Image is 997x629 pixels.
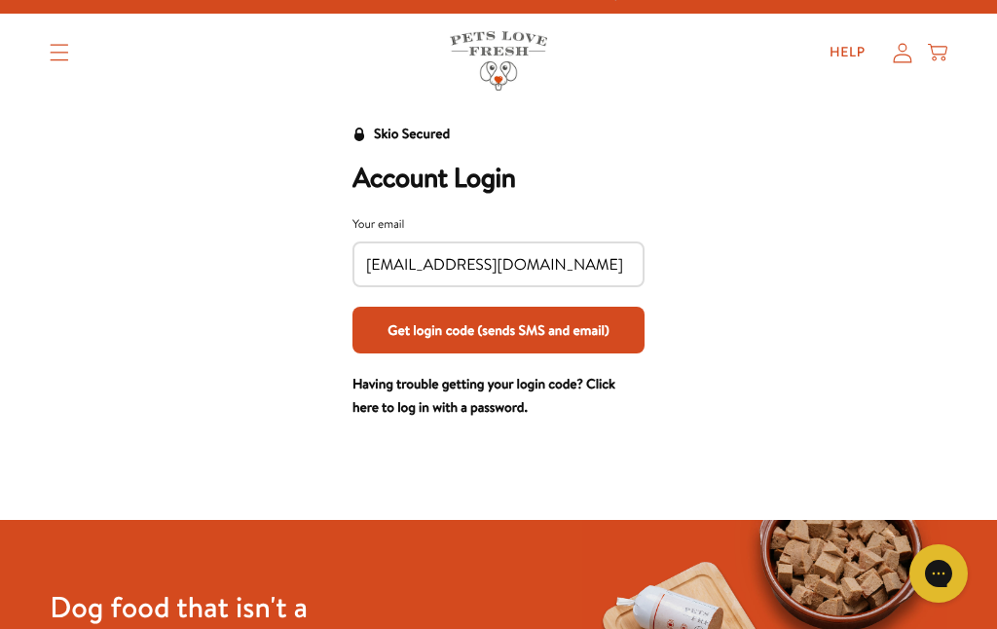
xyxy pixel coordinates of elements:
svg: Security [352,128,366,141]
a: Having trouble getting your login code? Click here to log in with a password. [352,374,615,417]
input: Your email input field [366,254,631,276]
h2: Account Login [352,162,645,195]
a: Help [814,33,881,72]
img: Pets Love Fresh [450,31,547,91]
div: Skio Secured [374,123,450,146]
button: Get login code (sends SMS and email) [352,307,645,353]
div: Your email [352,214,645,234]
a: Skio Secured [352,123,450,162]
iframe: Gorgias live chat messenger [900,537,978,610]
summary: Translation missing: en.sections.header.menu [34,28,85,77]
